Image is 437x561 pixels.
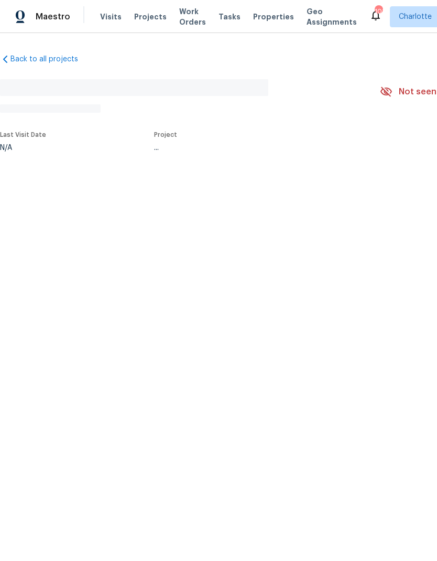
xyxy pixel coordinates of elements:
[307,6,357,27] span: Geo Assignments
[134,12,167,22] span: Projects
[154,132,177,138] span: Project
[399,12,432,22] span: Charlotte
[375,6,382,17] div: 101
[218,13,241,20] span: Tasks
[179,6,206,27] span: Work Orders
[154,144,355,152] div: ...
[100,12,122,22] span: Visits
[253,12,294,22] span: Properties
[36,12,70,22] span: Maestro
